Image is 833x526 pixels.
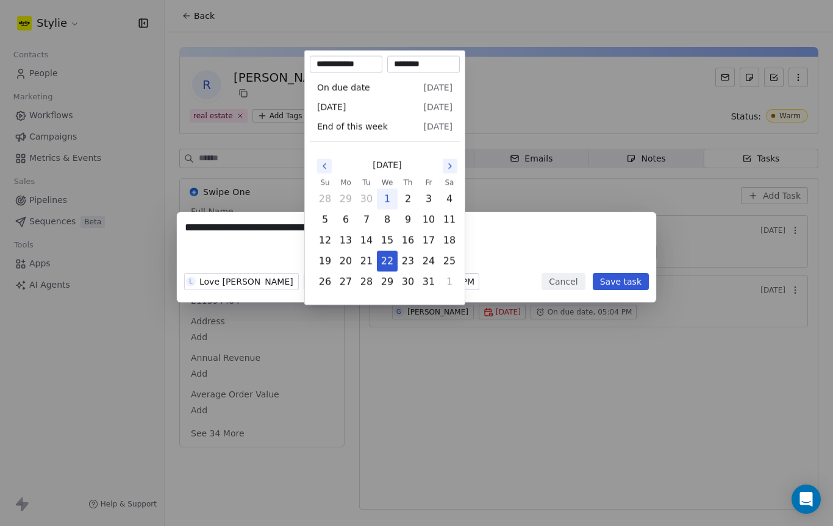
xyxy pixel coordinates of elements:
span: [DATE] [317,101,346,113]
th: Thursday [398,177,418,189]
span: [DATE] [424,82,452,94]
button: Monday, October 13th, 2025 [336,231,356,251]
button: Thursday, October 30th, 2025 [398,272,418,292]
button: Monday, September 29th, 2025 [336,190,356,209]
button: Friday, October 17th, 2025 [419,231,438,251]
button: Wednesday, October 22nd, 2025, selected [377,252,397,271]
button: Sunday, October 5th, 2025 [315,210,335,230]
button: Sunday, September 28th, 2025 [315,190,335,209]
span: On due date [317,82,370,94]
th: Wednesday [377,177,398,189]
button: Wednesday, October 15th, 2025 [377,231,397,251]
button: Thursday, October 2nd, 2025 [398,190,418,209]
button: Friday, October 3rd, 2025 [419,190,438,209]
button: Go to the Previous Month [317,159,332,174]
button: Tuesday, September 30th, 2025 [357,190,376,209]
button: Monday, October 20th, 2025 [336,252,356,271]
button: Saturday, October 4th, 2025 [440,190,459,209]
button: Tuesday, October 14th, 2025 [357,231,376,251]
th: Sunday [315,177,335,189]
button: Saturday, October 25th, 2025 [440,252,459,271]
table: October 2025 [315,177,460,293]
button: Saturday, October 18th, 2025 [440,231,459,251]
button: Thursday, October 23rd, 2025 [398,252,418,271]
button: Go to the Next Month [443,159,457,174]
button: Sunday, October 12th, 2025 [315,231,335,251]
button: Monday, October 27th, 2025 [336,272,356,292]
button: Sunday, October 26th, 2025 [315,272,335,292]
th: Monday [335,177,356,189]
button: Tuesday, October 21st, 2025 [357,252,376,271]
button: Monday, October 6th, 2025 [336,210,356,230]
button: Sunday, October 19th, 2025 [315,252,335,271]
th: Friday [418,177,439,189]
button: Tuesday, October 28th, 2025 [357,272,376,292]
th: Tuesday [356,177,377,189]
button: Thursday, October 16th, 2025 [398,231,418,251]
button: Wednesday, October 29th, 2025 [377,272,397,292]
button: Saturday, October 11th, 2025 [440,210,459,230]
button: Friday, October 10th, 2025 [419,210,438,230]
span: [DATE] [373,159,401,172]
span: [DATE] [424,101,452,113]
button: Wednesday, October 8th, 2025 [377,210,397,230]
span: [DATE] [424,121,452,133]
button: Friday, October 31st, 2025 [419,272,438,292]
th: Saturday [439,177,460,189]
button: Today, Wednesday, October 1st, 2025 [377,190,397,209]
button: Friday, October 24th, 2025 [419,252,438,271]
button: Thursday, October 9th, 2025 [398,210,418,230]
button: Tuesday, October 7th, 2025 [357,210,376,230]
span: End of this week [317,121,388,133]
button: Saturday, November 1st, 2025 [440,272,459,292]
